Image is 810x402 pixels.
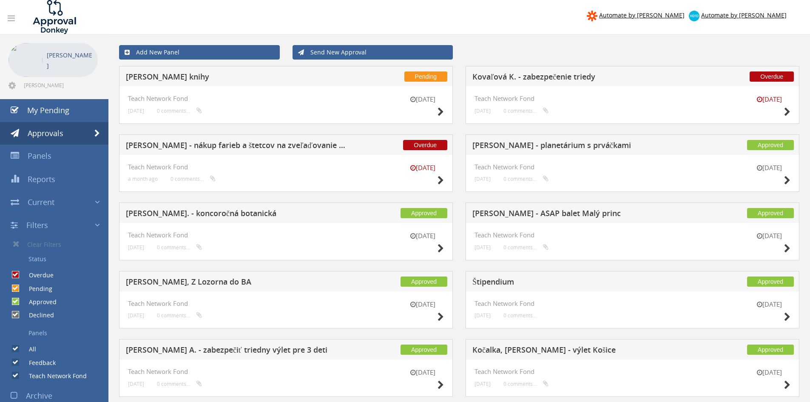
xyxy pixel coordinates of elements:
small: [DATE] [401,368,444,377]
span: Archive [26,391,52,401]
h4: Teach Network Fond [128,231,444,239]
span: Current [28,197,54,207]
span: Approved [401,208,447,218]
small: [DATE] [748,300,790,309]
label: Teach Network Fond [20,372,87,380]
h4: Teach Network Fond [475,163,790,171]
span: Overdue [750,71,794,82]
small: [DATE] [401,300,444,309]
span: Filters [26,220,48,230]
h5: [PERSON_NAME], Z Lozorna do BA [126,278,350,288]
small: [DATE] [475,312,491,319]
h4: Teach Network Fond [475,231,790,239]
small: 0 comments... [503,176,549,182]
span: My Pending [27,105,69,115]
h4: Teach Network Fond [128,300,444,307]
small: 0 comments... [171,176,216,182]
label: All [20,345,36,354]
a: Clear Filters [6,237,108,252]
label: Overdue [20,271,54,279]
span: Approved [401,277,447,287]
span: Automate by [PERSON_NAME] [599,11,685,19]
span: Approvals [28,128,63,138]
h4: Teach Network Fond [475,95,790,102]
span: Automate by [PERSON_NAME] [701,11,787,19]
h5: Štipendium [472,278,696,288]
small: 0 comments... [503,244,549,251]
p: [PERSON_NAME] [47,50,94,71]
a: Status [6,252,108,266]
small: [DATE] [401,95,444,104]
img: xero-logo.png [689,11,699,21]
a: Panels [6,326,108,340]
small: 0 comments... [503,312,537,319]
span: Approved [747,345,794,355]
small: [DATE] [475,381,491,387]
h5: [PERSON_NAME] knihy [126,73,350,83]
small: 0 comments... [503,381,549,387]
small: [DATE] [748,163,790,172]
img: zapier-logomark.png [587,11,597,21]
small: 0 comments... [157,381,202,387]
small: [DATE] [128,381,144,387]
h5: [PERSON_NAME] - planetárium s prváčkami [472,141,696,152]
h5: [PERSON_NAME] - nákup farieb a štetcov na zveľaďovanie mesta [126,141,350,152]
small: a month ago [128,176,158,182]
span: Reports [28,174,55,184]
span: Approved [401,345,447,355]
span: Approved [747,140,794,150]
h5: [PERSON_NAME] A. - zabezpečiť triedny výlet pre 3 deti [126,346,350,356]
h5: Kočalka, [PERSON_NAME] - výlet Košice [472,346,696,356]
label: Pending [20,285,52,293]
span: Approved [747,277,794,287]
small: [DATE] [128,244,144,251]
label: Approved [20,298,57,306]
h4: Teach Network Fond [128,163,444,171]
small: [DATE] [748,368,790,377]
span: [PERSON_NAME][EMAIL_ADDRESS][DOMAIN_NAME] [24,82,96,88]
small: [DATE] [401,163,444,172]
small: [DATE] [475,244,491,251]
h4: Teach Network Fond [475,368,790,375]
small: [DATE] [475,176,491,182]
h4: Teach Network Fond [475,300,790,307]
small: 0 comments... [157,244,202,251]
span: Approved [747,208,794,218]
h4: Teach Network Fond [128,95,444,102]
small: [DATE] [748,95,790,104]
h5: [PERSON_NAME]. - koncoročná botanická [126,209,350,220]
span: Pending [404,71,447,82]
small: [DATE] [128,312,144,319]
a: Send New Approval [293,45,453,60]
label: Declined [20,311,54,319]
label: Feedback [20,359,56,367]
a: Add New Panel [119,45,280,60]
small: 0 comments... [503,108,549,114]
span: Overdue [403,140,447,150]
h5: Kovaľová K. - zabezpečenie triedy [472,73,696,83]
span: Panels [28,151,51,161]
h5: [PERSON_NAME] - ASAP balet Malý princ [472,209,696,220]
small: [DATE] [475,108,491,114]
small: 0 comments... [157,312,202,319]
small: [DATE] [401,231,444,240]
small: 0 comments... [157,108,202,114]
small: [DATE] [128,108,144,114]
small: [DATE] [748,231,790,240]
h4: Teach Network Fond [128,368,444,375]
